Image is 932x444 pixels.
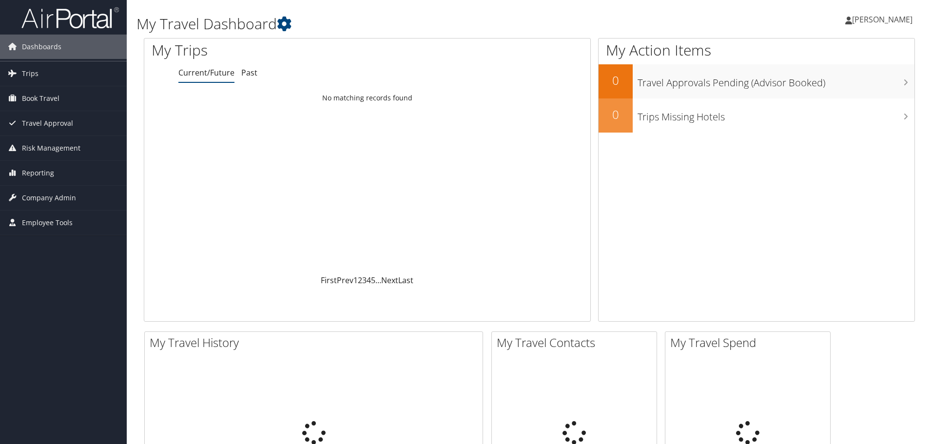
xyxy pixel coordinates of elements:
[845,5,922,34] a: [PERSON_NAME]
[599,40,914,60] h1: My Action Items
[321,275,337,286] a: First
[398,275,413,286] a: Last
[599,106,633,123] h2: 0
[22,161,54,185] span: Reporting
[337,275,353,286] a: Prev
[638,105,914,124] h3: Trips Missing Hotels
[136,14,660,34] h1: My Travel Dashboard
[362,275,367,286] a: 3
[22,61,39,86] span: Trips
[371,275,375,286] a: 5
[150,334,483,351] h2: My Travel History
[599,64,914,98] a: 0Travel Approvals Pending (Advisor Booked)
[22,111,73,135] span: Travel Approval
[22,35,61,59] span: Dashboards
[21,6,119,29] img: airportal-logo.png
[22,136,80,160] span: Risk Management
[144,89,590,107] td: No matching records found
[353,275,358,286] a: 1
[497,334,657,351] h2: My Travel Contacts
[599,98,914,133] a: 0Trips Missing Hotels
[375,275,381,286] span: …
[152,40,397,60] h1: My Trips
[22,186,76,210] span: Company Admin
[638,71,914,90] h3: Travel Approvals Pending (Advisor Booked)
[22,211,73,235] span: Employee Tools
[670,334,830,351] h2: My Travel Spend
[367,275,371,286] a: 4
[381,275,398,286] a: Next
[178,67,234,78] a: Current/Future
[599,72,633,89] h2: 0
[22,86,59,111] span: Book Travel
[241,67,257,78] a: Past
[852,14,913,25] span: [PERSON_NAME]
[358,275,362,286] a: 2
